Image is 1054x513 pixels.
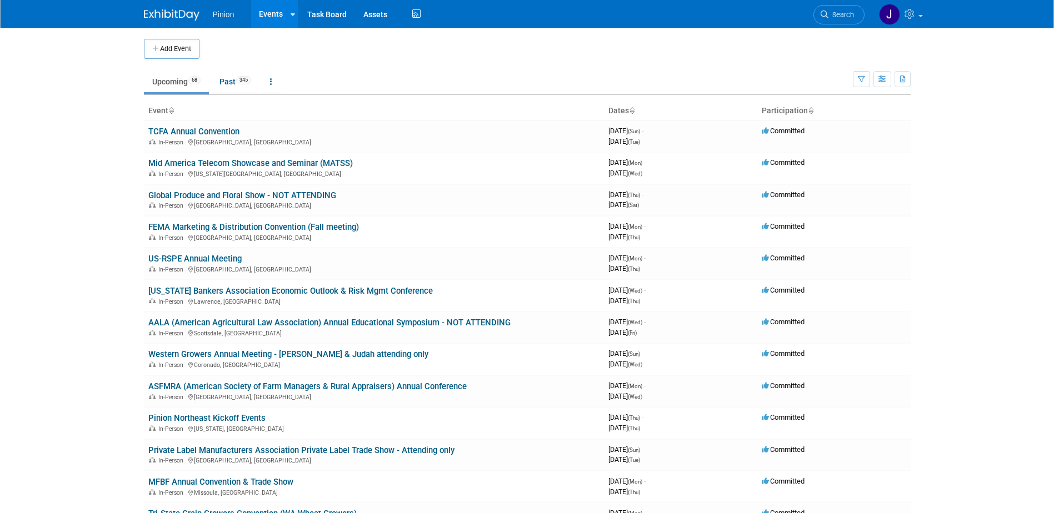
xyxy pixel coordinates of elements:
[608,169,642,177] span: [DATE]
[148,296,600,305] div: Lawrence, [GEOGRAPHIC_DATA]
[644,158,646,167] span: -
[148,349,428,359] a: Western Growers Annual Meeting - [PERSON_NAME] & Judah attending only
[628,160,642,166] span: (Mon)
[628,255,642,261] span: (Mon)
[148,477,293,487] a: MFBF Annual Convention & Trade Show
[149,266,156,271] img: In-Person Event
[158,234,187,242] span: In-Person
[628,266,640,272] span: (Thu)
[608,222,646,230] span: [DATE]
[148,200,600,209] div: [GEOGRAPHIC_DATA], [GEOGRAPHIC_DATA]
[149,330,156,335] img: In-Person Event
[608,254,646,262] span: [DATE]
[808,106,813,115] a: Sort by Participation Type
[168,106,174,115] a: Sort by Event Name
[608,349,643,358] span: [DATE]
[642,413,643,421] span: -
[628,319,642,325] span: (Wed)
[628,330,637,336] span: (Fri)
[628,192,640,198] span: (Thu)
[762,477,805,485] span: Committed
[148,413,266,423] a: Pinion Northeast Kickoff Events
[762,127,805,135] span: Committed
[158,139,187,146] span: In-Person
[188,76,201,84] span: 68
[628,170,642,177] span: (Wed)
[642,127,643,135] span: -
[608,264,640,273] span: [DATE]
[762,254,805,262] span: Committed
[608,455,640,464] span: [DATE]
[608,200,639,209] span: [DATE]
[148,455,600,464] div: [GEOGRAPHIC_DATA], [GEOGRAPHIC_DATA]
[628,351,640,357] span: (Sun)
[148,127,239,137] a: TCFA Annual Convention
[608,445,643,454] span: [DATE]
[628,128,640,134] span: (Sun)
[149,425,156,431] img: In-Person Event
[762,222,805,230] span: Committed
[642,190,643,199] span: -
[148,233,600,242] div: [GEOGRAPHIC_DATA], [GEOGRAPHIC_DATA]
[148,286,433,296] a: [US_STATE] Bankers Association Economic Outlook & Risk Mgmt Conference
[158,170,187,178] span: In-Person
[148,487,600,496] div: Missoula, [GEOGRAPHIC_DATA]
[762,158,805,167] span: Committed
[148,137,600,146] div: [GEOGRAPHIC_DATA], [GEOGRAPHIC_DATA]
[762,286,805,294] span: Committed
[608,158,646,167] span: [DATE]
[236,76,251,84] span: 345
[608,190,643,199] span: [DATE]
[644,254,646,262] span: -
[148,392,600,401] div: [GEOGRAPHIC_DATA], [GEOGRAPHIC_DATA]
[144,71,209,92] a: Upcoming68
[148,381,467,391] a: ASFMRA (American Society of Farm Managers & Rural Appraisers) Annual Conference
[213,10,234,19] span: Pinion
[762,381,805,390] span: Committed
[158,425,187,432] span: In-Person
[148,445,454,455] a: Private Label Manufacturers Association Private Label Trade Show - Attending only
[608,286,646,294] span: [DATE]
[148,264,600,273] div: [GEOGRAPHIC_DATA], [GEOGRAPHIC_DATA]
[144,39,199,59] button: Add Event
[628,139,640,145] span: (Tue)
[608,318,646,326] span: [DATE]
[828,11,854,19] span: Search
[608,392,642,400] span: [DATE]
[148,254,242,264] a: US-RSPE Annual Meeting
[628,479,642,485] span: (Mon)
[628,457,640,463] span: (Tue)
[813,5,865,24] a: Search
[762,190,805,199] span: Committed
[148,360,600,369] div: Coronado, [GEOGRAPHIC_DATA]
[148,158,353,168] a: Mid America Telecom Showcase and Seminar (MATSS)
[644,222,646,230] span: -
[149,298,156,304] img: In-Person Event
[149,361,156,367] img: In-Person Event
[148,222,359,232] a: FEMA Marketing & Distribution Convention (Fall meeting)
[608,360,642,368] span: [DATE]
[642,349,643,358] span: -
[158,298,187,305] span: In-Person
[604,102,757,120] th: Dates
[148,424,600,432] div: [US_STATE], [GEOGRAPHIC_DATA]
[149,139,156,144] img: In-Person Event
[629,106,635,115] a: Sort by Start Date
[628,415,640,421] span: (Thu)
[608,424,640,432] span: [DATE]
[644,477,646,485] span: -
[628,288,642,294] span: (Wed)
[158,202,187,209] span: In-Person
[158,361,187,369] span: In-Person
[158,266,187,273] span: In-Person
[879,4,900,25] img: Jennifer Plumisto
[762,445,805,454] span: Committed
[757,102,911,120] th: Participation
[148,190,336,200] a: Global Produce and Floral Show - NOT ATTENDING
[642,445,643,454] span: -
[211,71,259,92] a: Past345
[644,286,646,294] span: -
[628,394,642,400] span: (Wed)
[149,202,156,208] img: In-Person Event
[762,318,805,326] span: Committed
